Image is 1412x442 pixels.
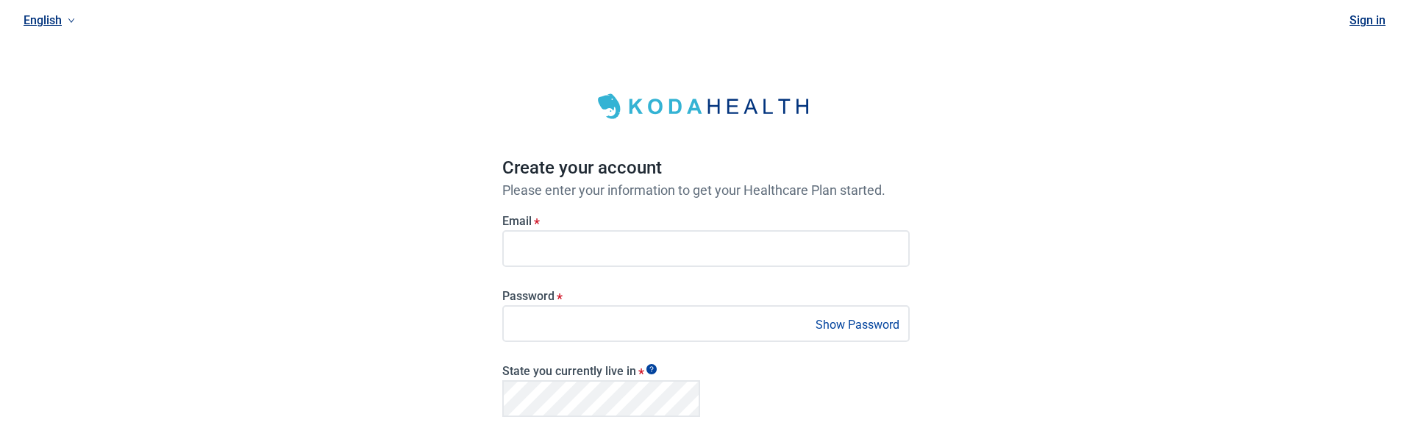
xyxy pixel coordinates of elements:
[502,289,910,303] label: Password
[502,214,910,228] label: Email
[502,154,910,182] h1: Create your account
[502,182,910,198] p: Please enter your information to get your Healthcare Plan started.
[18,8,81,32] a: Current language: English
[502,364,700,378] label: State you currently live in
[588,88,824,125] img: Koda Health
[811,315,904,335] button: Show Password
[68,17,75,24] span: down
[1349,13,1386,27] a: Sign in
[646,364,657,374] span: Show tooltip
